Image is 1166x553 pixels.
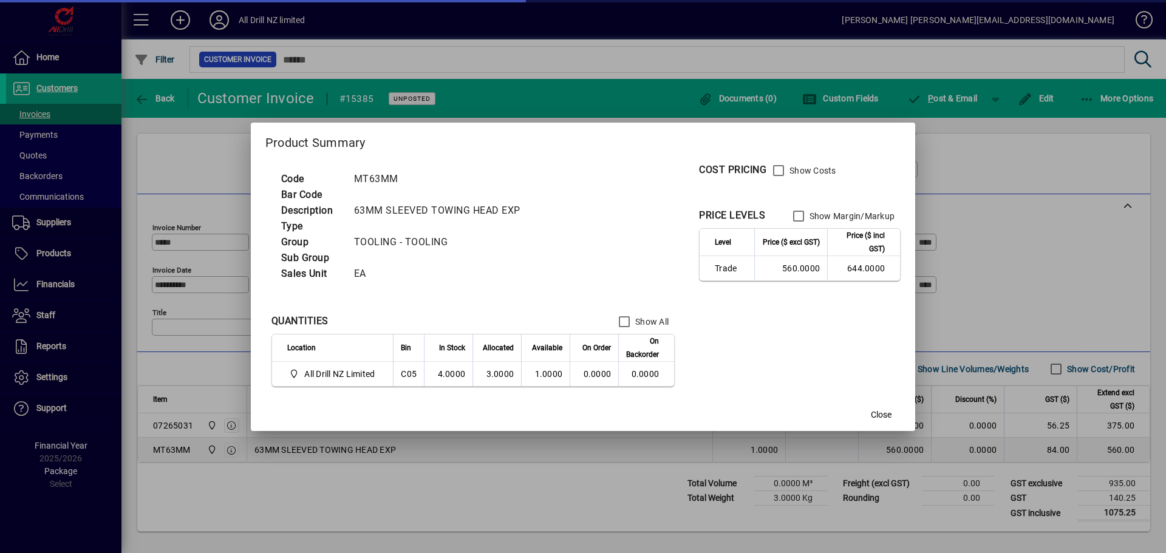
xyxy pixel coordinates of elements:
[275,250,348,266] td: Sub Group
[424,362,472,386] td: 4.0000
[348,234,535,250] td: TOOLING - TOOLING
[275,234,348,250] td: Group
[715,236,731,249] span: Level
[271,314,329,328] div: QUANTITIES
[787,165,836,177] label: Show Costs
[275,187,348,203] td: Bar Code
[715,262,747,274] span: Trade
[348,203,535,219] td: 63MM SLEEVED TOWING HEAD EXP
[348,266,535,282] td: EA
[807,210,895,222] label: Show Margin/Markup
[862,404,901,426] button: Close
[584,369,612,379] span: 0.0000
[618,362,674,386] td: 0.0000
[401,341,411,355] span: Bin
[633,316,669,328] label: Show All
[483,341,514,355] span: Allocated
[275,171,348,187] td: Code
[348,171,535,187] td: MT63MM
[393,362,424,386] td: C05
[521,362,570,386] td: 1.0000
[827,256,900,280] td: 644.0000
[472,362,521,386] td: 3.0000
[763,236,820,249] span: Price ($ excl GST)
[754,256,827,280] td: 560.0000
[699,208,765,223] div: PRICE LEVELS
[287,367,380,381] span: All Drill NZ Limited
[626,334,659,361] span: On Backorder
[871,409,892,421] span: Close
[275,266,348,282] td: Sales Unit
[439,341,465,355] span: In Stock
[251,123,915,158] h2: Product Summary
[582,341,611,355] span: On Order
[835,229,885,256] span: Price ($ incl GST)
[275,203,348,219] td: Description
[532,341,562,355] span: Available
[275,219,348,234] td: Type
[287,341,316,355] span: Location
[699,163,766,177] div: COST PRICING
[304,368,375,380] span: All Drill NZ Limited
